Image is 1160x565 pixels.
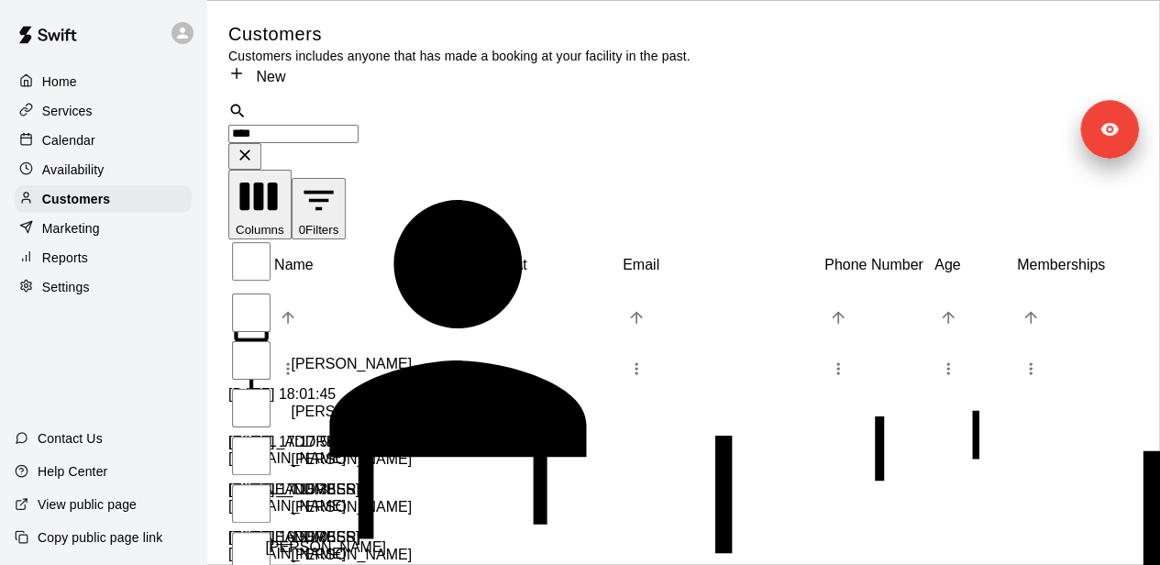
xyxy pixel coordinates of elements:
[232,389,271,427] input: Select row
[824,239,934,291] div: Phone Number
[15,127,192,154] a: Calendar
[42,219,100,238] p: Marketing
[265,539,386,556] p: [PERSON_NAME]
[232,294,271,332] input: Select row
[15,244,192,271] a: Reports
[228,47,690,65] p: Customers includes anyone that has made a booking at your facility in the past.
[232,437,271,475] input: Select row
[38,462,107,481] p: Help Center
[934,239,1017,291] div: Age
[15,273,192,301] a: Settings
[42,72,77,91] p: Home
[232,341,271,380] input: Select row
[42,249,88,267] p: Reports
[42,102,93,120] p: Services
[15,68,192,95] a: Home
[15,215,192,242] a: Marketing
[42,190,110,208] p: Customers
[228,22,690,47] h5: Customers
[15,185,192,213] a: Customers
[38,495,137,514] p: View public page
[38,429,103,448] p: Contact Us
[228,69,285,84] a: New
[42,278,90,296] p: Settings
[42,161,105,179] p: Availability
[265,136,779,525] div: Neal Hoppe
[38,528,162,547] p: Copy public page link
[42,131,95,150] p: Calendar
[232,484,271,523] input: Select row
[15,97,192,125] a: Services
[15,156,192,183] a: Availability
